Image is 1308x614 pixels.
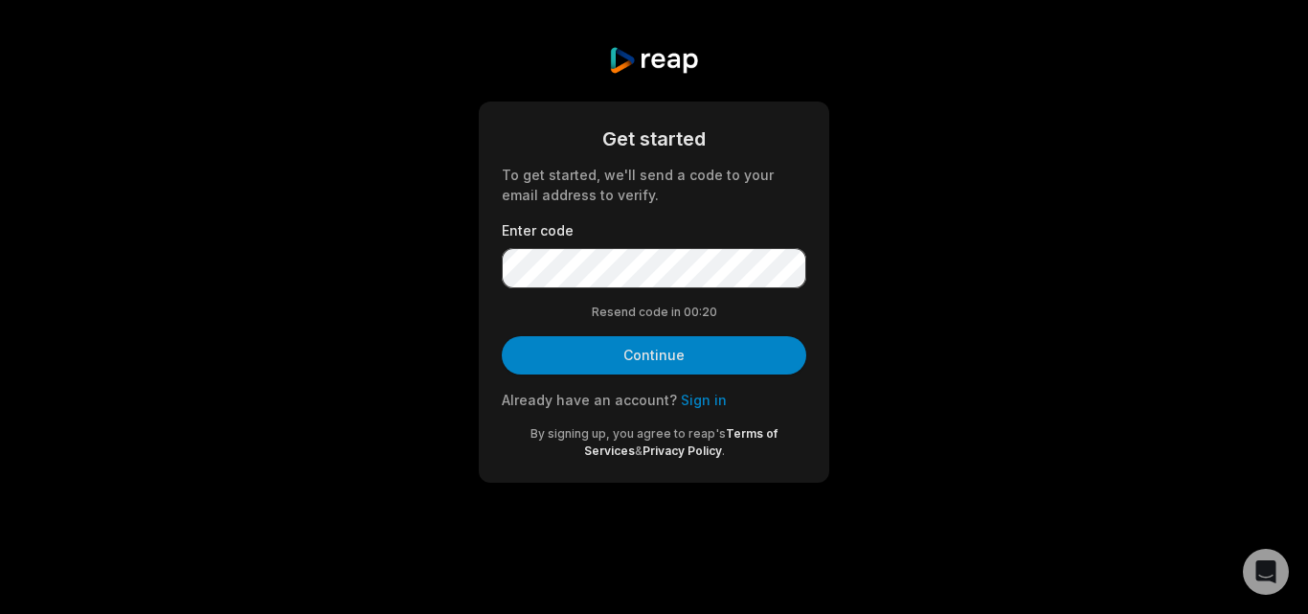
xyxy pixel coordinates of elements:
span: 20 [702,304,717,321]
span: & [635,443,643,458]
span: Already have an account? [502,392,677,408]
div: Resend code in 00: [502,304,806,321]
div: Open Intercom Messenger [1243,549,1289,595]
button: Continue [502,336,806,375]
span: . [722,443,725,458]
a: Terms of Services [584,426,778,458]
a: Sign in [681,392,727,408]
span: By signing up, you agree to reap's [530,426,726,441]
label: Enter code [502,220,806,240]
a: Privacy Policy [643,443,722,458]
div: Get started [502,125,806,153]
img: reap [608,46,699,75]
div: To get started, we'll send a code to your email address to verify. [502,165,806,205]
